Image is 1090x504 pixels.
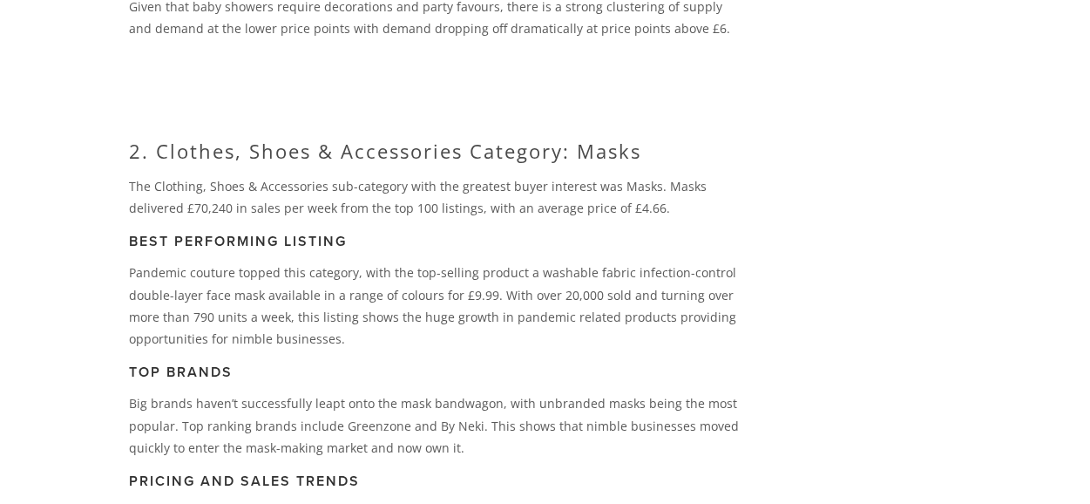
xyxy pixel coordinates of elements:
h3: Top Brands [129,364,740,380]
p: Pandemic couture topped this category, with the top-selling product a washable fabric infection-c... [129,262,740,350]
p: Big brands haven’t successfully leapt onto the mask bandwagon, with unbranded masks being the mos... [129,392,740,459]
h2: 2. Clothes, Shoes & Accessories Category: Masks [129,140,740,162]
h3: Pricing and Sales Trends [129,473,740,489]
h3: Best Performing Listing [129,233,740,249]
p: The Clothing, Shoes & Accessories sub-category with the greatest buyer interest was Masks. Masks ... [129,175,740,219]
